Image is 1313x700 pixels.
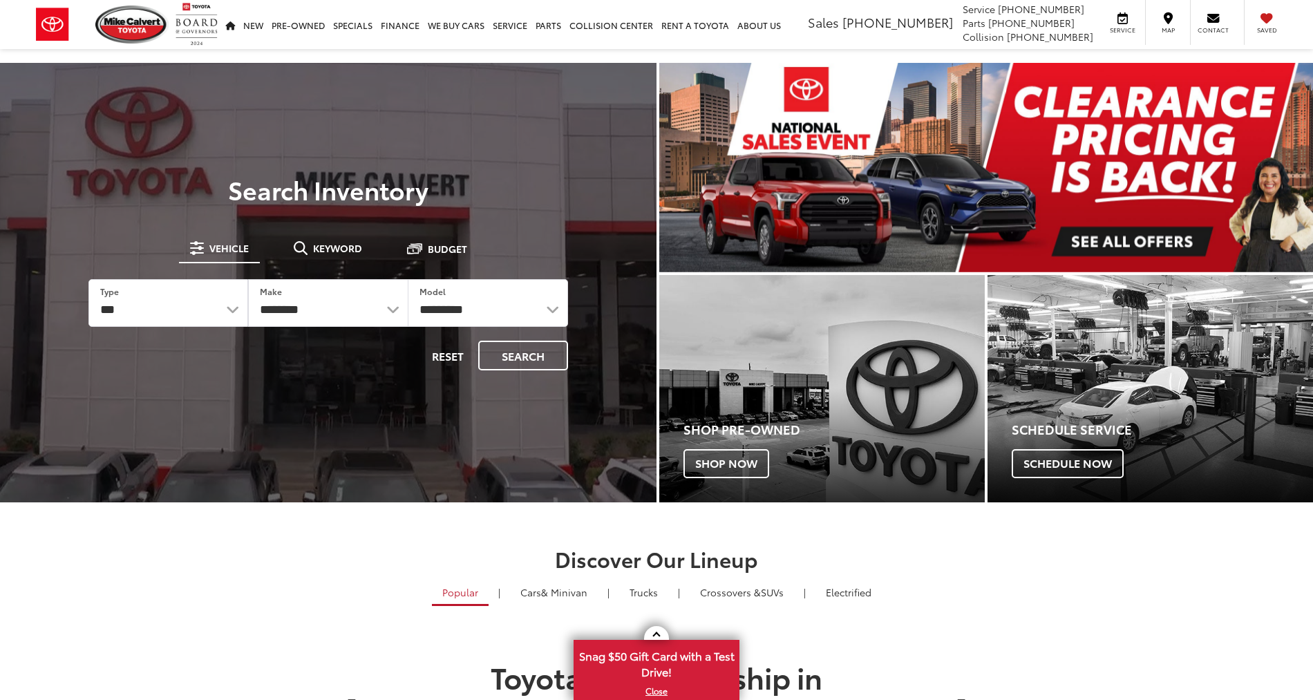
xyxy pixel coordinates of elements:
[428,244,467,254] span: Budget
[683,449,769,478] span: Shop Now
[690,580,794,604] a: SUVs
[575,641,738,683] span: Snag $50 Gift Card with a Test Drive!
[419,285,446,297] label: Model
[1198,26,1229,35] span: Contact
[1012,449,1124,478] span: Schedule Now
[988,275,1313,503] a: Schedule Service Schedule Now
[800,585,809,599] li: |
[988,16,1075,30] span: [PHONE_NUMBER]
[95,6,169,44] img: Mike Calvert Toyota
[100,285,119,297] label: Type
[963,16,985,30] span: Parts
[420,341,475,370] button: Reset
[988,275,1313,503] div: Toyota
[1153,26,1183,35] span: Map
[1251,26,1282,35] span: Saved
[683,423,985,437] h4: Shop Pre-Owned
[313,243,362,253] span: Keyword
[998,2,1084,16] span: [PHONE_NUMBER]
[58,176,598,203] h3: Search Inventory
[659,275,985,503] a: Shop Pre-Owned Shop Now
[842,13,953,31] span: [PHONE_NUMBER]
[674,585,683,599] li: |
[478,341,568,370] button: Search
[495,585,504,599] li: |
[432,580,489,606] a: Popular
[659,63,1313,272] section: Carousel section with vehicle pictures - may contain disclaimers.
[815,580,882,604] a: Electrified
[1007,30,1093,44] span: [PHONE_NUMBER]
[510,580,598,604] a: Cars
[659,63,1313,272] div: carousel slide number 1 of 1
[659,63,1313,272] img: Clearance Pricing Is Back
[260,285,282,297] label: Make
[1107,26,1138,35] span: Service
[1012,423,1313,437] h4: Schedule Service
[700,585,761,599] span: Crossovers &
[619,580,668,604] a: Trucks
[169,547,1144,570] h2: Discover Our Lineup
[963,2,995,16] span: Service
[963,30,1004,44] span: Collision
[808,13,839,31] span: Sales
[604,585,613,599] li: |
[541,585,587,599] span: & Minivan
[659,275,985,503] div: Toyota
[209,243,249,253] span: Vehicle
